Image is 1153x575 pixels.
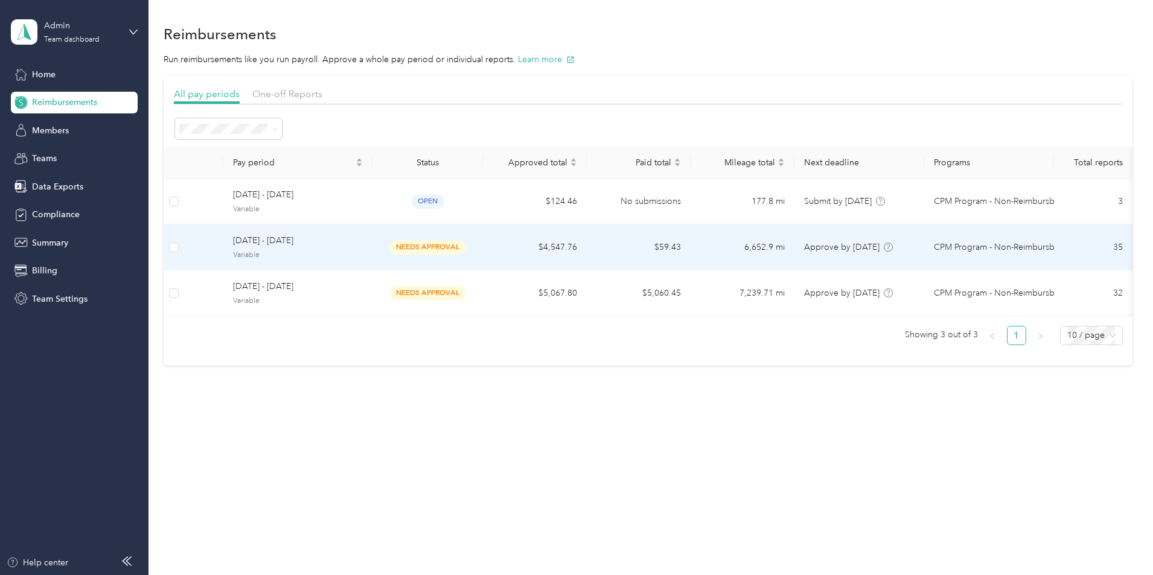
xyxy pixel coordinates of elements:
th: Paid total [587,147,691,179]
td: $124.46 [483,179,587,224]
span: Approve by [DATE] [804,242,880,252]
div: Team dashboard [44,36,100,43]
h1: Reimbursements [164,28,276,40]
span: Approve by [DATE] [804,288,880,298]
td: 7,239.71 mi [691,270,794,316]
span: Variable [233,296,363,307]
td: 6,652.9 mi [691,224,794,270]
th: Mileage total [691,147,794,179]
span: Reimbursements [32,96,97,109]
td: 32 [1054,270,1132,316]
span: Variable [233,204,363,215]
th: Approved total [483,147,587,179]
th: Pay period [223,147,372,179]
span: caret-up [778,156,785,164]
span: One-off Reports [252,88,322,100]
div: Status [382,157,473,168]
span: caret-up [674,156,681,164]
span: Team Settings [32,293,88,305]
td: 35 [1054,224,1132,270]
span: Paid total [596,157,671,168]
span: Teams [32,152,57,165]
span: CPM Program - Non-Reimbursbale [934,287,1065,300]
span: Summary [32,237,68,249]
th: Total reports [1054,147,1132,179]
button: Help center [7,556,68,569]
span: 10 / page [1067,326,1116,345]
td: $59.43 [587,224,691,270]
span: needs approval [390,240,466,254]
span: caret-down [356,161,363,168]
span: left [989,332,996,340]
span: [DATE] - [DATE] [233,234,363,247]
span: caret-down [778,161,785,168]
span: right [1037,332,1044,340]
td: $5,067.80 [483,270,587,316]
li: Previous Page [983,326,1002,345]
span: caret-down [570,161,577,168]
li: 1 [1007,326,1026,345]
td: 177.8 mi [691,179,794,224]
p: Run reimbursements like you run payroll. Approve a whole pay period or individual reports. [164,53,1132,66]
li: Next Page [1031,326,1050,345]
span: needs approval [390,286,466,300]
span: Variable [233,250,363,261]
span: Approved total [493,157,567,168]
th: Next deadline [794,147,924,179]
span: CPM Program - Non-Reimbursbale [934,195,1065,208]
span: caret-down [674,161,681,168]
span: Mileage total [700,157,775,168]
td: $4,547.76 [483,224,587,270]
a: 1 [1008,326,1026,345]
span: [DATE] - [DATE] [233,188,363,202]
td: 3 [1054,179,1132,224]
span: CPM Program - Non-Reimbursbale [934,241,1065,254]
span: Data Exports [32,180,83,193]
div: Admin [44,19,120,32]
span: caret-up [570,156,577,164]
span: open [412,194,444,208]
iframe: Everlance-gr Chat Button Frame [1085,507,1153,575]
td: $5,060.45 [587,270,691,316]
span: Compliance [32,208,80,221]
span: Members [32,124,69,137]
span: Billing [32,264,57,277]
span: All pay periods [174,88,240,100]
span: Submit by [DATE] [804,196,872,206]
span: Showing 3 out of 3 [905,326,978,344]
th: Programs [924,147,1054,179]
span: Pay period [233,157,353,168]
td: No submissions [587,179,691,224]
button: Learn more [518,53,575,66]
button: right [1031,326,1050,345]
div: Page Size [1060,326,1123,345]
button: left [983,326,1002,345]
span: Home [32,68,56,81]
span: [DATE] - [DATE] [233,280,363,293]
span: caret-up [356,156,363,164]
